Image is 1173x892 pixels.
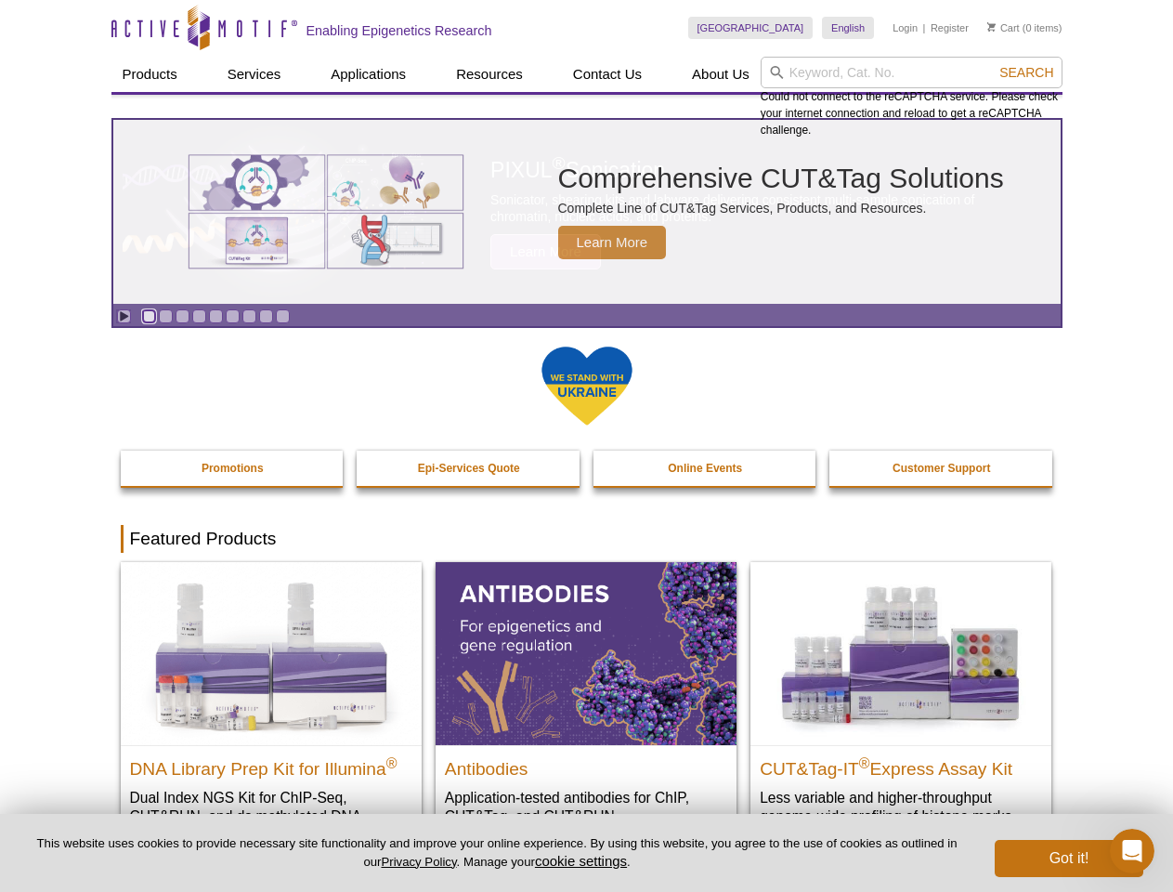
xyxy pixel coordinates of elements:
[760,751,1042,779] h2: CUT&Tag-IT Express Assay Kit
[30,835,964,871] p: This website uses cookies to provide necessary site functionality and improve your online experie...
[681,57,761,92] a: About Us
[761,57,1062,88] input: Keyword, Cat. No.
[931,21,969,34] a: Register
[226,309,240,323] a: Go to slide 6
[893,462,990,475] strong: Customer Support
[761,57,1062,138] div: Could not connect to the reCAPTCHA service. Please check your internet connection and reload to g...
[306,22,492,39] h2: Enabling Epigenetics Research
[688,17,814,39] a: [GEOGRAPHIC_DATA]
[130,788,412,845] p: Dual Index NGS Kit for ChIP-Seq, CUT&RUN, and ds methylated DNA assays.
[668,462,742,475] strong: Online Events
[121,451,345,486] a: Promotions
[541,345,633,427] img: We Stand With Ukraine
[176,309,189,323] a: Go to slide 3
[111,57,189,92] a: Products
[994,64,1059,81] button: Search
[445,788,727,826] p: Application-tested antibodies for ChIP, CUT&Tag, and CUT&RUN.
[130,751,412,779] h2: DNA Library Prep Kit for Illumina
[242,309,256,323] a: Go to slide 7
[445,57,534,92] a: Resources
[535,853,627,869] button: cookie settings
[1110,829,1154,873] iframe: Intercom live chat
[202,462,264,475] strong: Promotions
[829,451,1054,486] a: Customer Support
[995,840,1143,877] button: Got it!
[209,309,223,323] a: Go to slide 5
[893,21,918,34] a: Login
[276,309,290,323] a: Go to slide 9
[750,562,1051,744] img: CUT&Tag-IT® Express Assay Kit
[750,562,1051,844] a: CUT&Tag-IT® Express Assay Kit CUT&Tag-IT®Express Assay Kit Less variable and higher-throughput ge...
[999,65,1053,80] span: Search
[381,855,456,869] a: Privacy Policy
[159,309,173,323] a: Go to slide 2
[121,562,422,744] img: DNA Library Prep Kit for Illumina
[436,562,736,844] a: All Antibodies Antibodies Application-tested antibodies for ChIP, CUT&Tag, and CUT&RUN.
[760,788,1042,826] p: Less variable and higher-throughput genome-wide profiling of histone marks​.
[216,57,293,92] a: Services
[987,17,1062,39] li: (0 items)
[192,309,206,323] a: Go to slide 4
[357,451,581,486] a: Epi-Services Quote
[593,451,818,486] a: Online Events
[386,754,398,770] sup: ®
[923,17,926,39] li: |
[117,309,131,323] a: Toggle autoplay
[436,562,736,744] img: All Antibodies
[822,17,874,39] a: English
[859,754,870,770] sup: ®
[259,309,273,323] a: Go to slide 8
[142,309,156,323] a: Go to slide 1
[121,562,422,862] a: DNA Library Prep Kit for Illumina DNA Library Prep Kit for Illumina® Dual Index NGS Kit for ChIP-...
[987,21,1020,34] a: Cart
[445,751,727,779] h2: Antibodies
[562,57,653,92] a: Contact Us
[418,462,520,475] strong: Epi-Services Quote
[987,22,996,32] img: Your Cart
[319,57,417,92] a: Applications
[121,525,1053,553] h2: Featured Products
